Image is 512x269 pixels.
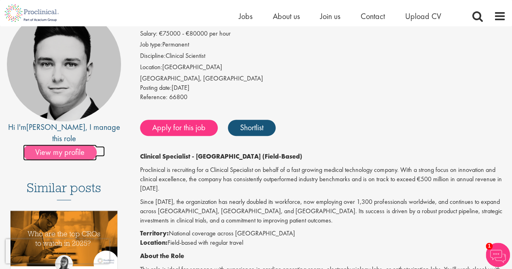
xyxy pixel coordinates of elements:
[27,181,101,200] h3: Similar posts
[140,29,157,38] label: Salary:
[6,121,122,144] div: Hi I'm , I manage this role
[140,197,506,225] p: Since [DATE], the organization has nearly doubled its workforce, now employing over 1,300 profess...
[26,122,85,132] a: [PERSON_NAME]
[140,165,506,193] p: Proclinical is recruiting for a Clinical Specialist on behalf of a fast growing medical technolog...
[239,11,253,21] a: Jobs
[140,252,184,260] strong: About the Role
[140,238,168,247] strong: Location:
[140,229,506,248] p: National coverage across [GEOGRAPHIC_DATA] Field-based with regular travel
[140,152,302,161] strong: Clinical Specialist - [GEOGRAPHIC_DATA] (Field-Based)
[11,211,117,266] img: Top 10 CROs 2025 | Proclinical
[169,93,187,101] span: 66800
[140,93,168,102] label: Reference:
[486,243,510,267] img: Chatbot
[273,11,300,21] a: About us
[23,146,105,157] a: View my profile
[140,63,506,74] li: [GEOGRAPHIC_DATA]
[23,144,97,161] span: View my profile
[140,63,162,72] label: Location:
[405,11,441,21] a: Upload CV
[159,29,231,38] span: €75000 - €80000 per hour
[140,40,506,51] li: Permanent
[140,40,162,49] label: Job type:
[320,11,340,21] a: Join us
[140,51,506,63] li: Clinical Scientist
[486,243,493,250] span: 1
[140,74,506,83] div: [GEOGRAPHIC_DATA], [GEOGRAPHIC_DATA]
[140,229,169,237] strong: Territory:
[140,51,166,61] label: Discipline:
[6,239,109,263] iframe: reCAPTCHA
[228,120,276,136] a: Shortlist
[7,7,121,121] img: imeage of recruiter Connor Lynes
[140,83,506,93] div: [DATE]
[361,11,385,21] a: Contact
[140,83,172,92] span: Posting date:
[140,120,218,136] a: Apply for this job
